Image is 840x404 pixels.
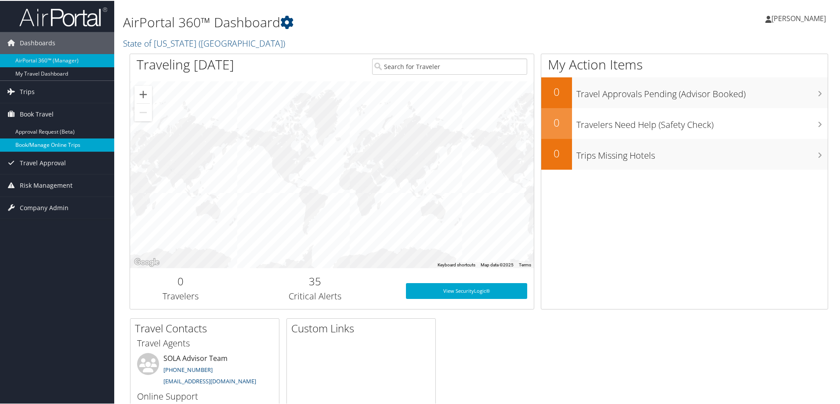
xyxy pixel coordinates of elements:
h1: Traveling [DATE] [137,55,234,73]
h3: Trips Missing Hotels [576,144,828,161]
h3: Travelers [137,289,224,302]
span: Map data ©2025 [481,262,514,266]
h3: Travel Agents [137,336,272,349]
a: 0Travelers Need Help (Safety Check) [541,107,828,138]
h2: Travel Contacts [135,320,279,335]
input: Search for Traveler [372,58,527,74]
span: Trips [20,80,35,102]
h1: AirPortal 360™ Dashboard [123,12,597,31]
span: Book Travel [20,102,54,124]
a: Open this area in Google Maps (opens a new window) [132,256,161,267]
span: Travel Approval [20,151,66,173]
h2: 35 [238,273,393,288]
span: Dashboards [20,31,55,53]
a: [PHONE_NUMBER] [163,365,213,373]
h2: 0 [541,114,572,129]
a: View SecurityLogic® [406,282,527,298]
h1: My Action Items [541,55,828,73]
a: 0Trips Missing Hotels [541,138,828,169]
button: Zoom out [134,103,152,120]
button: Keyboard shortcuts [438,261,475,267]
a: Terms (opens in new tab) [519,262,531,266]
h2: 0 [541,84,572,98]
h2: 0 [541,145,572,160]
button: Zoom in [134,85,152,102]
a: 0Travel Approvals Pending (Advisor Booked) [541,76,828,107]
h3: Critical Alerts [238,289,393,302]
span: Risk Management [20,174,72,196]
img: airportal-logo.png [19,6,107,26]
h3: Travel Approvals Pending (Advisor Booked) [576,83,828,99]
h3: Online Support [137,389,272,402]
h2: 0 [137,273,224,288]
a: State of [US_STATE] ([GEOGRAPHIC_DATA]) [123,36,287,48]
li: SOLA Advisor Team [133,352,277,388]
h2: Custom Links [291,320,435,335]
span: [PERSON_NAME] [771,13,826,22]
span: Company Admin [20,196,69,218]
a: [EMAIL_ADDRESS][DOMAIN_NAME] [163,376,256,384]
a: [PERSON_NAME] [765,4,835,31]
img: Google [132,256,161,267]
h3: Travelers Need Help (Safety Check) [576,113,828,130]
